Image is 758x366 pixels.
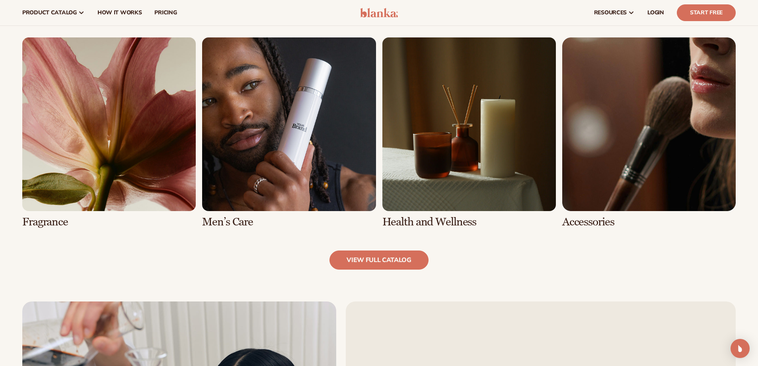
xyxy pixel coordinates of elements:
[22,10,77,16] span: product catalog
[22,37,196,228] div: 5 / 8
[382,37,556,228] div: 7 / 8
[154,10,177,16] span: pricing
[329,251,429,270] a: view full catalog
[202,37,376,228] div: 6 / 8
[562,37,736,228] div: 8 / 8
[731,339,750,358] div: Open Intercom Messenger
[360,8,398,18] img: logo
[97,10,142,16] span: How It Works
[594,10,627,16] span: resources
[677,4,736,21] a: Start Free
[647,10,664,16] span: LOGIN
